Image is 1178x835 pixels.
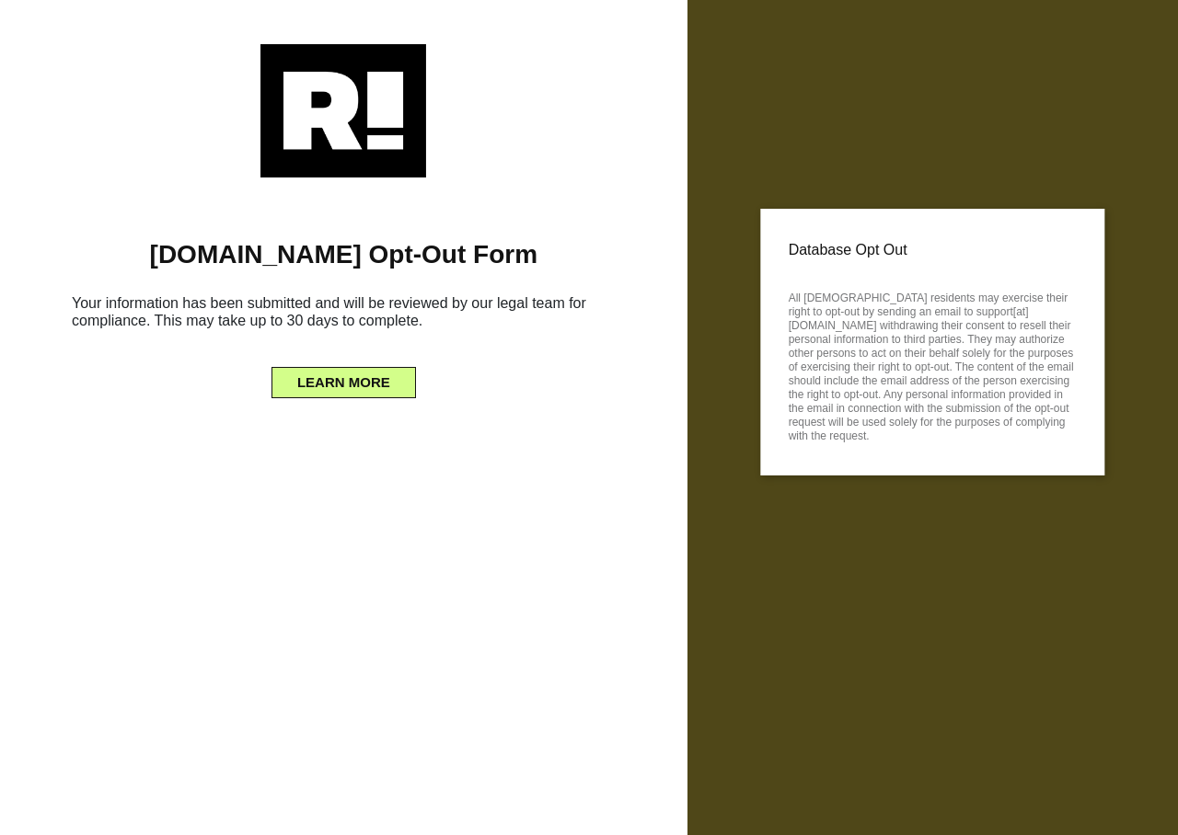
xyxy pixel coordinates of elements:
[789,236,1077,264] p: Database Opt Out
[789,286,1077,443] p: All [DEMOGRAPHIC_DATA] residents may exercise their right to opt-out by sending an email to suppo...
[260,44,426,177] img: Retention.com
[28,287,660,344] h6: Your information has been submitted and will be reviewed by our legal team for compliance. This m...
[271,370,416,384] a: LEARN MORE
[28,239,660,270] h1: [DOMAIN_NAME] Opt-Out Form
[271,367,416,398] button: LEARN MORE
